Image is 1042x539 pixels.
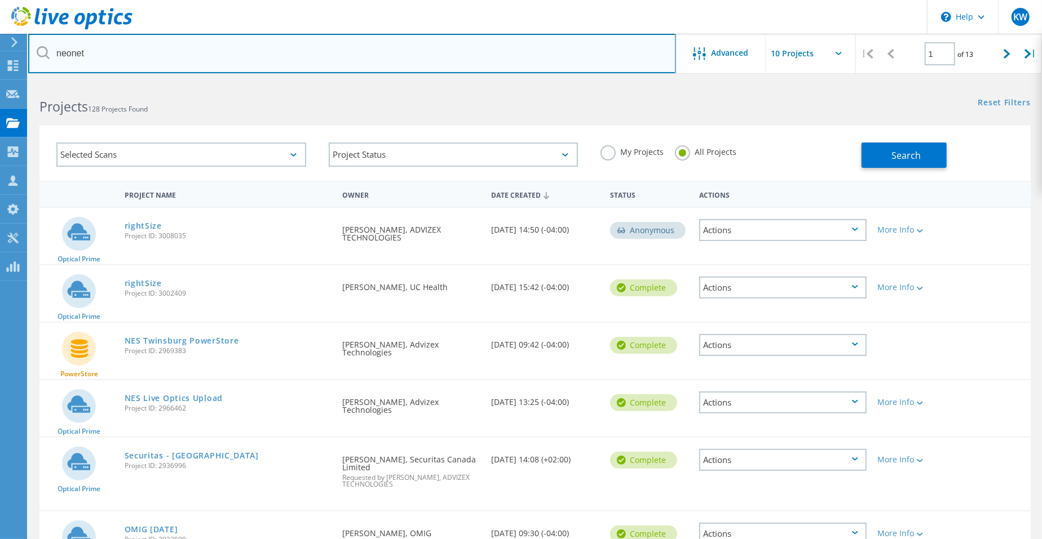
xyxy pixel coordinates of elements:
a: NES Live Optics Upload [125,394,223,402]
div: Owner [337,184,485,204]
span: Optical Prime [58,428,100,435]
div: Complete [610,337,677,354]
div: Actions [699,391,866,413]
span: Project ID: 3008035 [125,233,332,239]
label: All Projects [675,145,736,156]
div: Project Name [119,184,337,204]
span: Project ID: 3002409 [125,290,332,297]
div: | [1019,34,1042,74]
div: More Info [878,529,946,537]
span: Optical Prime [58,256,100,262]
div: Project Status [329,142,579,167]
div: More Info [878,226,946,234]
div: Actions [699,449,866,471]
div: Anonymous [610,222,686,239]
div: [DATE] 15:42 (-04:00) [485,265,604,302]
input: Search projects by name, owner, ID, company, etc [28,34,676,73]
a: OMIG [DATE] [125,525,178,533]
div: [PERSON_NAME], Advizex Technologies [337,380,485,425]
a: Securitas - [GEOGRAPHIC_DATA] [125,452,259,460]
a: NES Twinsburg PowerStore [125,337,239,345]
span: Search [892,149,921,162]
div: Complete [610,452,677,469]
div: [DATE] 14:08 (+02:00) [485,438,604,475]
div: [PERSON_NAME], Advizex Technologies [337,323,485,368]
span: PowerStore [60,371,98,377]
a: Live Optics Dashboard [11,24,133,32]
div: Actions [699,219,866,241]
a: rightSize [125,279,162,287]
span: Project ID: 2966462 [125,405,332,412]
div: Complete [610,279,677,296]
span: Project ID: 2936996 [125,462,332,469]
span: 128 Projects Found [88,104,148,114]
div: Selected Scans [56,142,306,167]
label: My Projects [601,145,664,156]
a: rightSize [125,222,162,230]
div: [PERSON_NAME], ADVIZEX TECHNOLOGIES [337,208,485,253]
span: KW [1013,12,1027,21]
span: Project ID: 2969383 [125,348,332,354]
div: [DATE] 14:50 (-04:00) [485,208,604,245]
div: Complete [610,394,677,411]
span: Advanced [712,49,749,57]
div: | [856,34,879,74]
span: Optical Prime [58,313,100,320]
div: [DATE] 13:25 (-04:00) [485,380,604,417]
div: More Info [878,398,946,406]
div: [PERSON_NAME], UC Health [337,265,485,302]
div: More Info [878,456,946,464]
div: Actions [694,184,872,204]
div: [DATE] 09:42 (-04:00) [485,323,604,360]
span: Optical Prime [58,485,100,492]
svg: \n [941,12,951,22]
button: Search [862,142,947,168]
span: Requested by [PERSON_NAME], ADVIZEX TECHNOLOGIES [342,474,480,488]
div: Date Created [485,184,604,205]
a: Reset Filters [978,99,1031,108]
div: More Info [878,283,946,291]
b: Projects [39,97,88,115]
div: Status [604,184,694,204]
div: Actions [699,334,866,356]
span: of 13 [958,50,974,59]
div: Actions [699,277,866,299]
div: [PERSON_NAME], Securitas Canada Limited [337,438,485,499]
